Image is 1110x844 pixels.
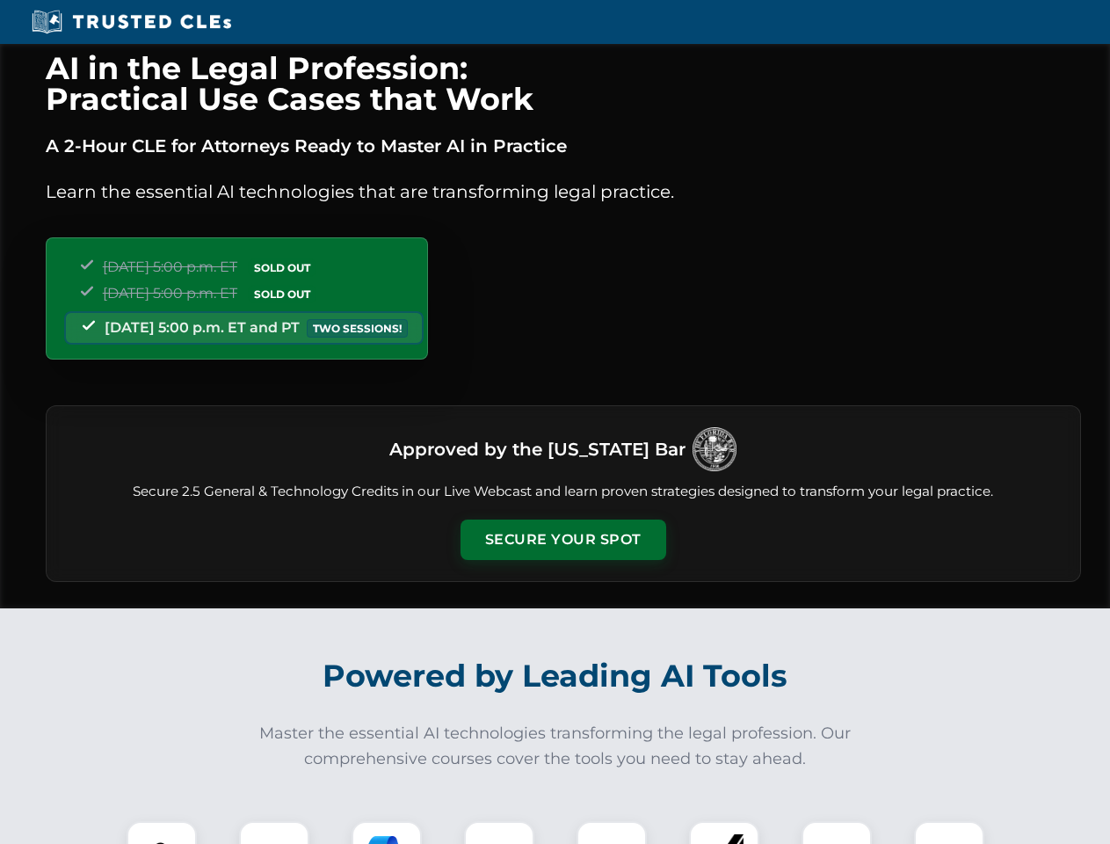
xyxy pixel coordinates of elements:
h1: AI in the Legal Profession: Practical Use Cases that Work [46,53,1081,114]
img: Trusted CLEs [26,9,236,35]
img: Logo [693,427,736,471]
p: Secure 2.5 General & Technology Credits in our Live Webcast and learn proven strategies designed ... [68,482,1059,502]
span: [DATE] 5:00 p.m. ET [103,258,237,275]
h2: Powered by Leading AI Tools [69,645,1042,707]
span: SOLD OUT [248,285,316,303]
p: Master the essential AI technologies transforming the legal profession. Our comprehensive courses... [248,721,863,772]
p: A 2-Hour CLE for Attorneys Ready to Master AI in Practice [46,132,1081,160]
span: [DATE] 5:00 p.m. ET [103,285,237,302]
button: Secure Your Spot [461,520,666,560]
h3: Approved by the [US_STATE] Bar [389,433,686,465]
p: Learn the essential AI technologies that are transforming legal practice. [46,178,1081,206]
span: SOLD OUT [248,258,316,277]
